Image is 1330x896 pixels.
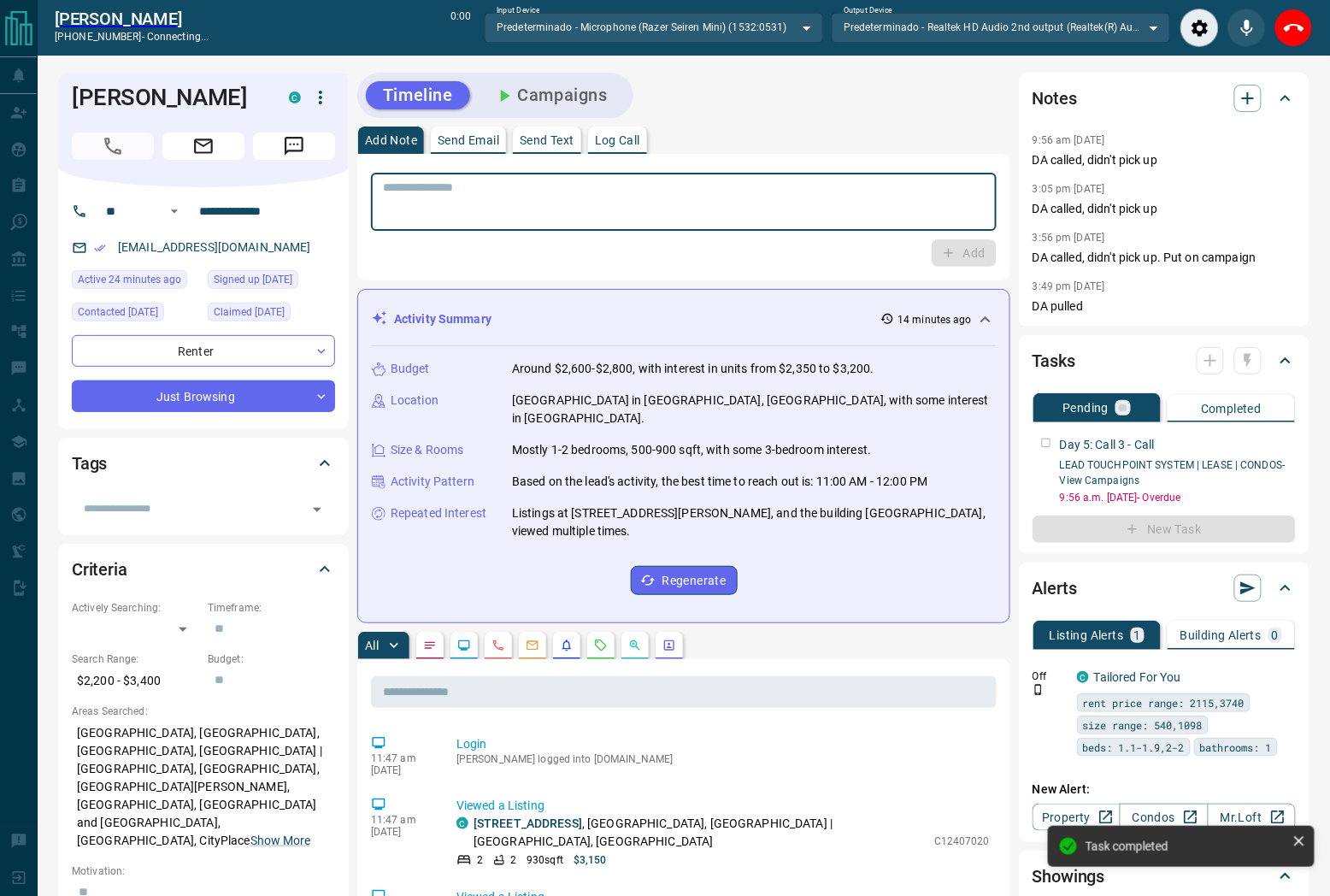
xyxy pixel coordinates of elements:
p: Activity Summary [394,310,491,328]
div: Alerts [1033,568,1296,609]
p: DA pulled [1033,298,1296,315]
a: [EMAIL_ADDRESS][DOMAIN_NAME] [118,240,311,254]
h2: Criteria [72,556,127,583]
p: Viewed a Listing [456,797,990,815]
span: Claimed [DATE] [214,304,285,321]
p: DA called, didn't pick up [1033,200,1296,218]
p: Budget [391,360,430,378]
svg: Requests [594,639,608,652]
span: Call [72,133,154,160]
svg: Push Notification Only [1033,684,1045,696]
p: Around $2,600-$2,800, with interest in units from $2,350 to $3,200. [512,360,874,378]
div: condos.ca [289,91,301,103]
a: [PERSON_NAME] [55,9,209,29]
p: Repeated Interest [391,504,486,522]
p: Budget: [208,651,335,667]
div: Activity Summary14 minutes ago [372,304,996,335]
a: Property [1033,804,1121,831]
div: Sat Sep 13 2025 [72,303,199,327]
p: [DATE] [371,826,431,838]
p: Completed [1201,403,1262,415]
div: Just Browsing [72,380,335,412]
p: New Alert: [1033,781,1296,799]
p: Listing Alerts [1050,629,1124,641]
p: 9:56 am [DATE] [1033,134,1105,146]
p: Actively Searching: [72,600,199,616]
span: Email [162,133,244,160]
span: rent price range: 2115,3740 [1083,694,1245,711]
div: condos.ca [1077,671,1089,683]
p: 14 minutes ago [897,312,972,327]
h2: Tasks [1033,347,1075,374]
p: [PHONE_NUMBER] - [55,29,209,44]
p: $3,150 [574,852,607,868]
p: [DATE] [371,764,431,776]
h2: Showings [1033,863,1105,890]
p: [GEOGRAPHIC_DATA] in [GEOGRAPHIC_DATA], [GEOGRAPHIC_DATA], with some interest in [GEOGRAPHIC_DATA]. [512,392,996,427]
p: Send Text [520,134,574,146]
div: Tags [72,443,335,484]
p: 9:56 a.m. [DATE] - Overdue [1060,490,1296,505]
p: $2,200 - $3,400 [72,667,199,695]
button: Open [305,498,329,522]
p: Login [456,735,990,753]
p: DA called, didn't pick up. Put on campaign [1033,249,1296,267]
p: 3:49 pm [DATE] [1033,280,1105,292]
div: Renter [72,335,335,367]
svg: Email Verified [94,242,106,254]
p: 3:05 pm [DATE] [1033,183,1105,195]
span: Contacted [DATE] [78,304,158,321]
svg: Lead Browsing Activity [457,639,471,652]
span: beds: 1.1-1.9,2-2 [1083,739,1185,756]
div: Mute [1227,9,1266,47]
div: Criteria [72,549,335,590]
p: 0:00 [450,9,471,47]
p: C12407020 [934,834,990,849]
a: Mr.Loft [1208,804,1296,831]
span: size range: 540,1098 [1083,716,1203,734]
button: Campaigns [477,81,625,109]
a: LEAD TOUCHPOINT SYSTEM | LEASE | CONDOS- View Campaigns [1060,459,1286,486]
p: 11:47 am [371,752,431,764]
p: [PERSON_NAME] logged into [DOMAIN_NAME] [456,753,990,765]
p: Size & Rooms [391,441,464,459]
a: [STREET_ADDRESS] [474,816,582,830]
p: [GEOGRAPHIC_DATA], [GEOGRAPHIC_DATA], [GEOGRAPHIC_DATA], [GEOGRAPHIC_DATA] | [GEOGRAPHIC_DATA], [... [72,719,335,855]
p: Listings at [STREET_ADDRESS][PERSON_NAME], and the building [GEOGRAPHIC_DATA], viewed multiple ti... [512,504,996,540]
div: Audio Settings [1180,9,1219,47]
button: Show More [250,832,310,850]
p: DA called, didn't pick up [1033,151,1296,169]
p: Log Call [595,134,640,146]
span: Signed up [DATE] [214,271,292,288]
svg: Opportunities [628,639,642,652]
svg: Listing Alerts [560,639,574,652]
p: Building Alerts [1180,629,1262,641]
p: Send Email [438,134,499,146]
p: 930 sqft [527,852,563,868]
span: Message [253,133,335,160]
p: Mostly 1-2 bedrooms, 500-900 sqft, with some 3-bedroom interest. [512,441,871,459]
p: Activity Pattern [391,473,474,491]
div: Tue Sep 16 2025 [72,270,199,294]
span: connecting... [147,31,209,43]
button: Timeline [366,81,470,109]
label: Output Device [844,5,892,16]
svg: Agent Actions [662,639,676,652]
p: 2 [510,852,516,868]
div: End Call [1274,9,1313,47]
p: Based on the lead's activity, the best time to reach out is: 11:00 AM - 12:00 PM [512,473,928,491]
p: Search Range: [72,651,199,667]
p: Pending [1063,402,1109,414]
div: Notes [1033,78,1296,119]
p: Areas Searched: [72,704,335,719]
h2: Notes [1033,85,1077,112]
svg: Emails [526,639,539,652]
span: bathrooms: 1 [1200,739,1272,756]
p: Off [1033,669,1067,684]
p: Day 5: Call 3 - Call [1060,436,1155,454]
div: Predeterminado - Realtek HD Audio 2nd output (Realtek(R) Audio) [832,13,1170,42]
p: 11:47 am [371,814,431,826]
p: Add Note [365,134,417,146]
p: 2 [477,852,483,868]
p: Location [391,392,438,410]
